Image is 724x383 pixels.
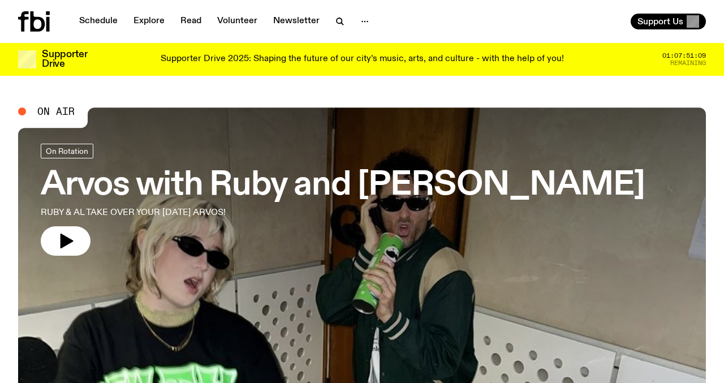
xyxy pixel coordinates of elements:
[42,50,87,69] h3: Supporter Drive
[41,144,645,256] a: Arvos with Ruby and [PERSON_NAME]RUBY & AL TAKE OVER YOUR [DATE] ARVOS!
[631,14,706,29] button: Support Us
[174,14,208,29] a: Read
[210,14,264,29] a: Volunteer
[46,147,88,155] span: On Rotation
[670,60,706,66] span: Remaining
[72,14,124,29] a: Schedule
[662,53,706,59] span: 01:07:51:09
[161,54,564,64] p: Supporter Drive 2025: Shaping the future of our city’s music, arts, and culture - with the help o...
[637,16,683,27] span: Support Us
[41,206,330,220] p: RUBY & AL TAKE OVER YOUR [DATE] ARVOS!
[37,106,75,117] span: On Air
[266,14,326,29] a: Newsletter
[41,170,645,201] h3: Arvos with Ruby and [PERSON_NAME]
[41,144,93,158] a: On Rotation
[127,14,171,29] a: Explore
